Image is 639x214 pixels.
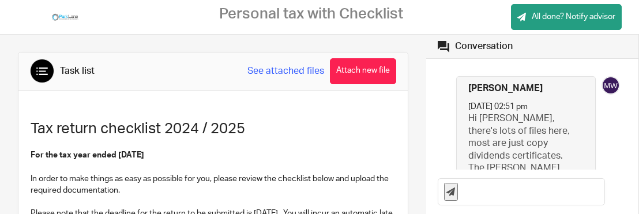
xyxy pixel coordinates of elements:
[468,101,528,112] p: [DATE] 02:51 pm
[532,11,615,22] span: All done? Notify advisor
[51,9,80,26] img: Park-Lane_9(72).jpg
[247,65,324,78] a: See attached files
[219,5,403,23] h2: Personal tax with Checklist
[31,151,144,159] strong: For the tax year ended [DATE]
[60,65,95,77] div: Task list
[31,120,396,138] h1: Tax return checklist 2024 / 2025
[455,40,513,52] div: Conversation
[511,4,622,30] a: All done? Notify advisor
[31,173,396,197] p: In order to make things as easy as possible for you, please review the checklist below and upload...
[468,82,543,95] h4: [PERSON_NAME]
[602,76,620,95] img: svg%3E
[330,58,396,84] button: Attach new file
